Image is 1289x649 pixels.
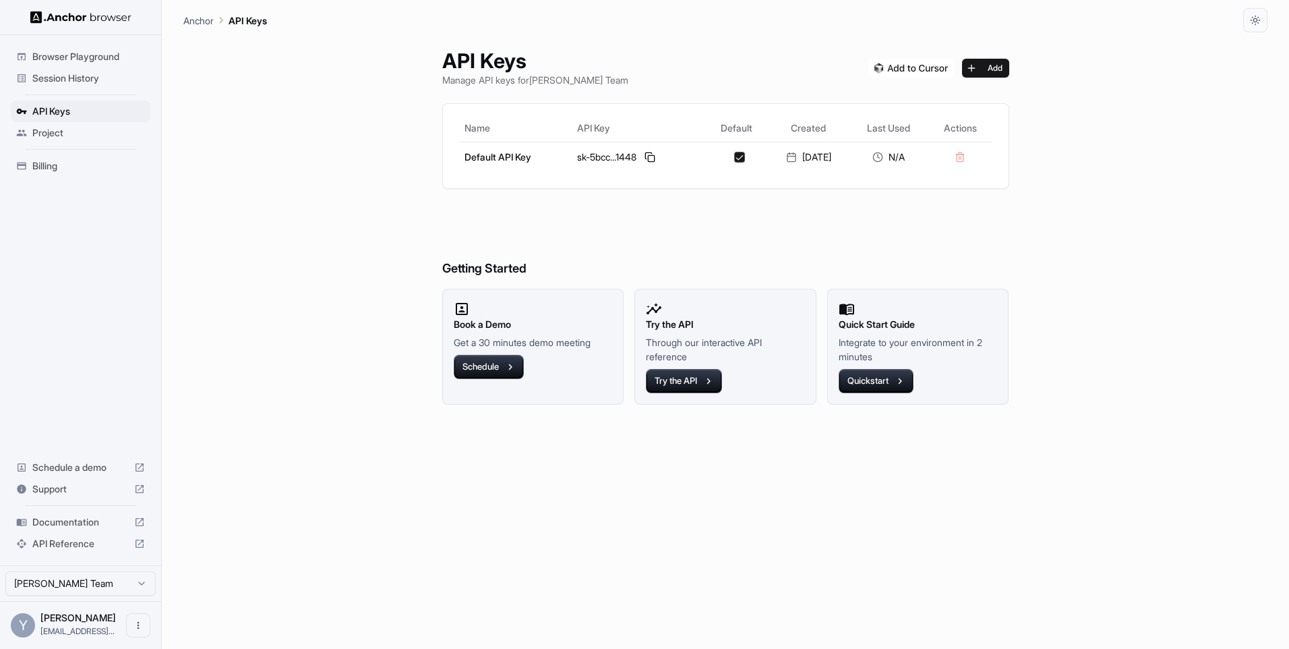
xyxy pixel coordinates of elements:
[454,317,613,332] h2: Book a Demo
[577,149,700,165] div: sk-5bcc...1448
[11,613,35,638] div: Y
[30,11,131,24] img: Anchor Logo
[11,67,150,89] div: Session History
[11,122,150,144] div: Project
[32,482,129,496] span: Support
[839,317,998,332] h2: Quick Start Guide
[32,126,145,140] span: Project
[646,369,722,393] button: Try the API
[442,73,628,87] p: Manage API keys for [PERSON_NAME] Team
[773,150,844,164] div: [DATE]
[11,457,150,478] div: Schedule a demo
[442,49,628,73] h1: API Keys
[32,461,129,474] span: Schedule a demo
[32,72,145,85] span: Session History
[855,150,923,164] div: N/A
[11,533,150,555] div: API Reference
[183,13,214,28] p: Anchor
[768,115,849,142] th: Created
[849,115,928,142] th: Last Used
[11,478,150,500] div: Support
[32,105,145,118] span: API Keys
[928,115,992,142] th: Actions
[11,511,150,533] div: Documentation
[646,317,805,332] h2: Try the API
[32,537,129,551] span: API Reference
[572,115,705,142] th: API Key
[839,335,998,364] p: Integrate to your environment in 2 minutes
[642,149,658,165] button: Copy API key
[459,115,572,142] th: Name
[126,613,150,638] button: Open menu
[459,142,572,172] td: Default API Key
[32,159,145,173] span: Billing
[183,13,267,28] nav: breadcrumb
[40,626,115,636] span: yeruo.zz@gmail.com
[32,50,145,63] span: Browser Playground
[869,59,954,78] img: Add anchorbrowser MCP server to Cursor
[962,59,1009,78] button: Add
[229,13,267,28] p: API Keys
[442,205,1009,279] h6: Getting Started
[11,155,150,177] div: Billing
[40,612,116,623] span: Yeruo Wang
[646,335,805,364] p: Through our interactive API reference
[454,355,524,379] button: Schedule
[706,115,768,142] th: Default
[11,46,150,67] div: Browser Playground
[454,335,613,349] p: Get a 30 minutes demo meeting
[839,369,913,393] button: Quickstart
[32,515,129,529] span: Documentation
[11,101,150,122] div: API Keys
